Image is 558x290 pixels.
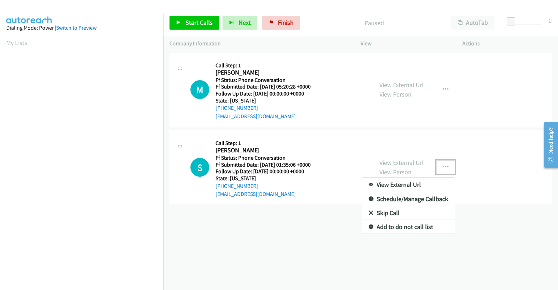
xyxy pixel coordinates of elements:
a: View External Url [362,178,455,192]
a: Skip Call [362,206,455,220]
a: Schedule/Manage Callback [362,192,455,206]
iframe: Resource Center [538,117,558,173]
div: Dialing Mode: Power | [6,24,157,32]
a: Add to do not call list [362,220,455,234]
a: Switch to Preview [56,24,97,31]
a: My Lists [6,39,27,47]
